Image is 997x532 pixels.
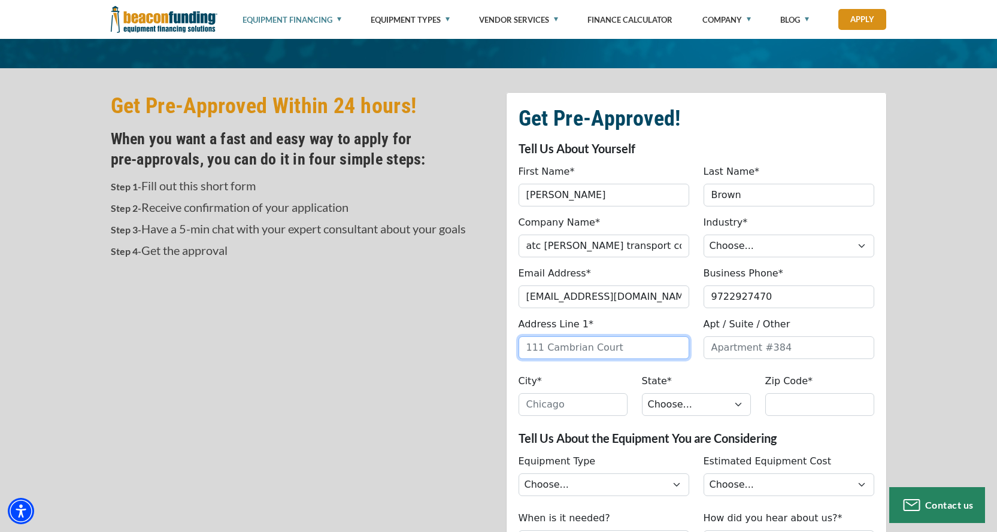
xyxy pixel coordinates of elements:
label: How did you hear about us?* [704,511,843,525]
div: Accessibility Menu [8,498,34,524]
label: Company Name* [519,215,600,230]
strong: Step 4- [111,245,141,257]
label: Apt / Suite / Other [704,317,790,332]
p: Receive confirmation of your application [111,200,492,215]
input: jdoe@gmail.com [519,285,689,308]
label: Business Phone* [704,266,783,281]
input: Doe [704,184,874,206]
p: Have a 5-min chat with your expert consultant about your goals [111,221,492,237]
label: Email Address* [519,266,591,281]
p: Fill out this short form [111,178,492,194]
input: Chicago [519,393,628,416]
p: Tell Us About Yourself [519,141,874,156]
input: (555) 555-5555 [704,285,874,308]
h4: When you want a fast and easy way to apply for pre‑approvals, you can do it in four simple steps: [111,129,492,169]
label: Industry* [704,215,748,230]
input: Apartment #384 [704,336,874,359]
strong: Step 3- [111,224,141,235]
strong: Step 2- [111,202,141,214]
label: City* [519,374,542,388]
p: Get the approval [111,243,492,259]
label: Zip Code* [765,374,813,388]
label: First Name* [519,165,575,179]
span: Contact us [925,499,974,510]
p: Tell Us About the Equipment You are Considering [519,431,874,445]
input: 111 Cambrian Court [519,336,689,359]
h2: Get Pre-Approved! [519,105,874,132]
a: Apply [838,9,886,30]
iframe: The Secret to Securing Equipment Financing: Pre-Approvals [111,285,492,499]
label: Equipment Type [519,454,596,469]
label: Address Line 1* [519,317,593,332]
input: Beacon Funding [519,235,689,257]
label: Last Name* [704,165,760,179]
label: When is it needed? [519,511,610,525]
label: State* [642,374,672,388]
h2: Get Pre-Approved Within 24 hours! [111,92,492,120]
label: Estimated Equipment Cost [704,454,831,469]
input: John [519,184,689,206]
strong: Step 1- [111,181,141,192]
button: Contact us [889,487,985,523]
